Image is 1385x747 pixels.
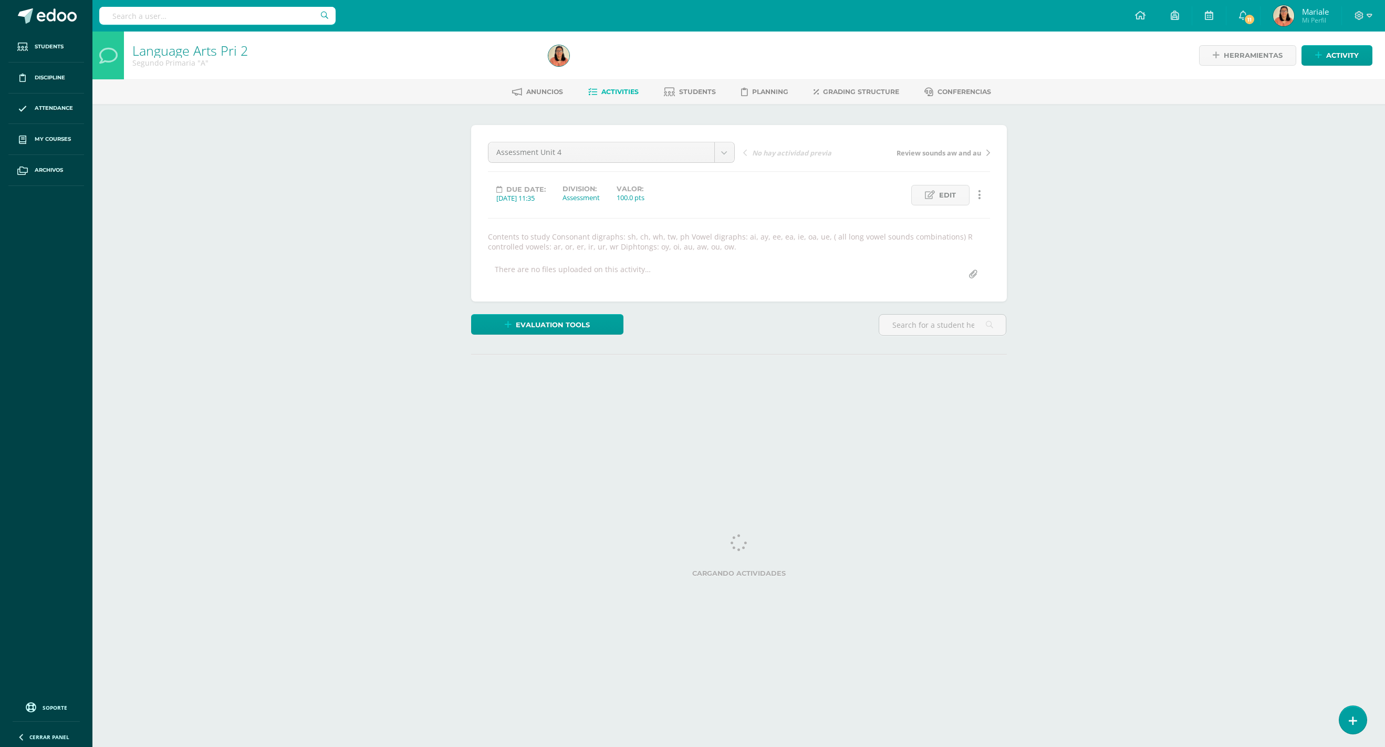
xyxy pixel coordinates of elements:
div: There are no files uploaded on this activity… [495,264,651,285]
span: Soporte [43,704,67,711]
a: Discipline [8,63,84,94]
span: No hay actividad previa [752,148,831,158]
span: Anuncios [526,88,563,96]
a: Review sounds aw and au [867,147,990,158]
div: [DATE] 11:35 [496,193,546,203]
span: Activity [1326,46,1359,65]
span: Archivos [35,166,63,174]
span: Discipline [35,74,65,82]
span: Mariale [1302,6,1329,17]
img: 02cf3c82186e5c509f92851003fa9c4f.png [1273,5,1294,26]
a: Attendance [8,94,84,124]
a: Herramientas [1199,45,1296,66]
a: Planning [741,84,788,100]
span: Assessment Unit 4 [496,142,706,162]
div: Assessment [563,193,600,202]
span: 11 [1243,14,1255,25]
label: Valor: [617,185,644,193]
a: Language Arts Pri 2 [132,41,248,59]
input: Search a user… [99,7,336,25]
span: Grading structure [823,88,899,96]
a: Anuncios [512,84,563,100]
a: Archivos [8,155,84,186]
span: Edit [939,185,956,205]
div: 100.0 pts [617,193,644,202]
span: Cerrar panel [29,733,69,741]
label: Cargando actividades [475,569,1003,577]
span: Mi Perfil [1302,16,1329,25]
span: Conferencias [938,88,991,96]
a: Soporte [13,700,80,714]
a: Assessment Unit 4 [488,142,734,162]
a: Students [8,32,84,63]
input: Search for a student here… [879,315,1006,335]
span: Herramientas [1224,46,1283,65]
span: Review sounds aw and au [897,148,981,158]
span: My courses [35,135,71,143]
a: Evaluation tools [471,314,623,335]
div: Contents to study Consonant digraphs: sh, ch, wh, tw, ph Vowel digraphs: ai, ay, ee, ea, ie, oa, ... [484,232,994,252]
a: My courses [8,124,84,155]
a: Conferencias [924,84,991,100]
img: 02cf3c82186e5c509f92851003fa9c4f.png [548,45,569,66]
label: Division: [563,185,600,193]
span: Attendance [35,104,73,112]
span: Planning [752,88,788,96]
span: Evaluation tools [516,315,590,335]
a: Activities [588,84,639,100]
span: Students [35,43,64,51]
a: Students [664,84,716,100]
span: Due date: [506,185,546,193]
a: Activity [1301,45,1372,66]
span: Activities [601,88,639,96]
h1: Language Arts Pri 2 [132,43,536,58]
span: Students [679,88,716,96]
a: Grading structure [814,84,899,100]
div: Segundo Primaria 'A' [132,58,536,68]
